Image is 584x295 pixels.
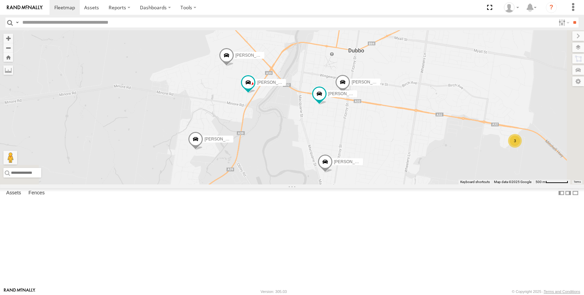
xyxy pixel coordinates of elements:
[572,188,579,198] label: Hide Summary Table
[556,18,571,27] label: Search Filter Options
[536,180,546,184] span: 500 m
[574,181,581,183] a: Terms
[257,80,291,85] span: [PERSON_NAME]
[334,159,368,164] span: [PERSON_NAME]
[4,288,35,295] a: Visit our Website
[3,188,24,198] label: Assets
[328,91,362,96] span: [PERSON_NAME]
[565,188,572,198] label: Dock Summary Table to the Right
[3,43,13,53] button: Zoom out
[544,290,580,294] a: Terms and Conditions
[3,65,13,75] label: Measure
[533,180,570,184] button: Map scale: 500 m per 62 pixels
[558,188,565,198] label: Dock Summary Table to the Left
[261,290,287,294] div: Version: 305.03
[204,137,238,141] span: [PERSON_NAME]
[494,180,531,184] span: Map data ©2025 Google
[14,18,20,27] label: Search Query
[572,77,584,86] label: Map Settings
[3,53,13,62] button: Zoom Home
[7,5,43,10] img: rand-logo.svg
[351,80,385,84] span: [PERSON_NAME]
[512,290,580,294] div: © Copyright 2025 -
[25,188,48,198] label: Fences
[508,134,522,148] div: 3
[3,151,17,164] button: Drag Pegman onto the map to open Street View
[502,2,521,13] div: Tim Allan
[3,34,13,43] button: Zoom in
[235,53,269,58] span: [PERSON_NAME]
[460,180,490,184] button: Keyboard shortcuts
[546,2,557,13] i: ?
